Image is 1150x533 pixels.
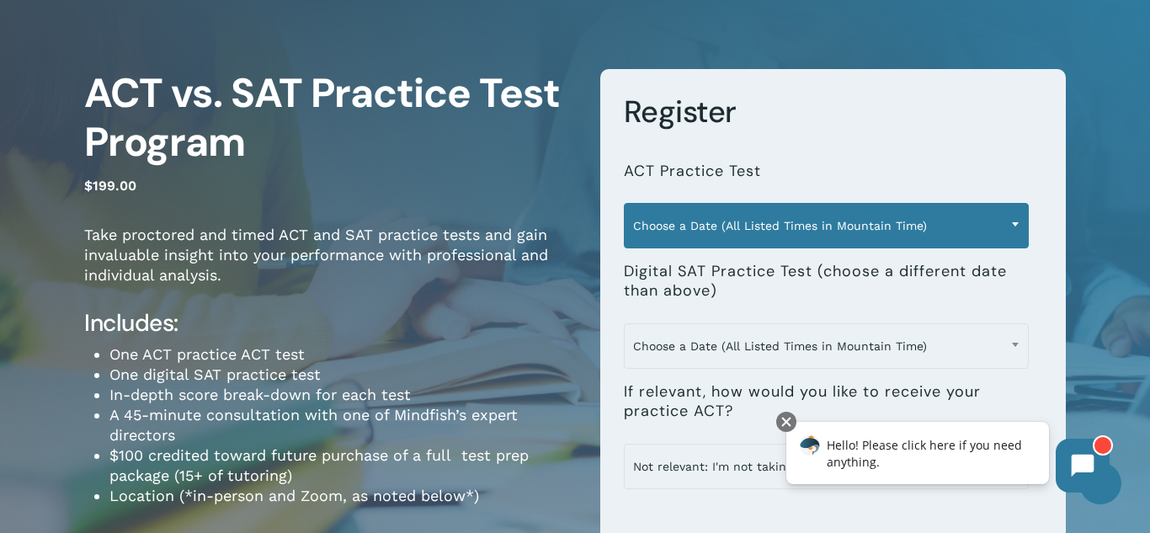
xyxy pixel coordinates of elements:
[84,178,136,194] bdi: 199.00
[109,344,575,365] li: One ACT practice ACT test
[109,365,575,385] li: One digital SAT practice test
[109,385,575,405] li: In-depth score break-down for each test
[624,444,1030,489] span: Not relevant: I'm not taking the practice ACT or am taking it in-person
[109,405,575,445] li: A 45-minute consultation with one of Mindfish’s expert directors
[624,162,761,181] label: ACT Practice Test
[625,328,1029,364] span: Choose a Date (All Listed Times in Mountain Time)
[84,178,93,194] span: $
[84,69,575,167] h1: ACT vs. SAT Practice Test Program
[624,203,1030,248] span: Choose a Date (All Listed Times in Mountain Time)
[84,225,575,308] p: Take proctored and timed ACT and SAT practice tests and gain invaluable insight into your perform...
[109,445,575,486] li: $100 credited toward future purchase of a full test prep package (15+ of tutoring)
[769,408,1126,509] iframe: Chatbot
[625,449,1029,484] span: Not relevant: I'm not taking the practice ACT or am taking it in-person
[624,323,1030,369] span: Choose a Date (All Listed Times in Mountain Time)
[109,486,575,506] li: Location (*in-person and Zoom, as noted below*)
[624,93,1043,131] h3: Register
[625,208,1029,243] span: Choose a Date (All Listed Times in Mountain Time)
[624,262,1030,301] label: Digital SAT Practice Test (choose a different date than above)
[84,308,575,338] h4: Includes:
[624,382,1030,422] label: If relevant, how would you like to receive your practice ACT?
